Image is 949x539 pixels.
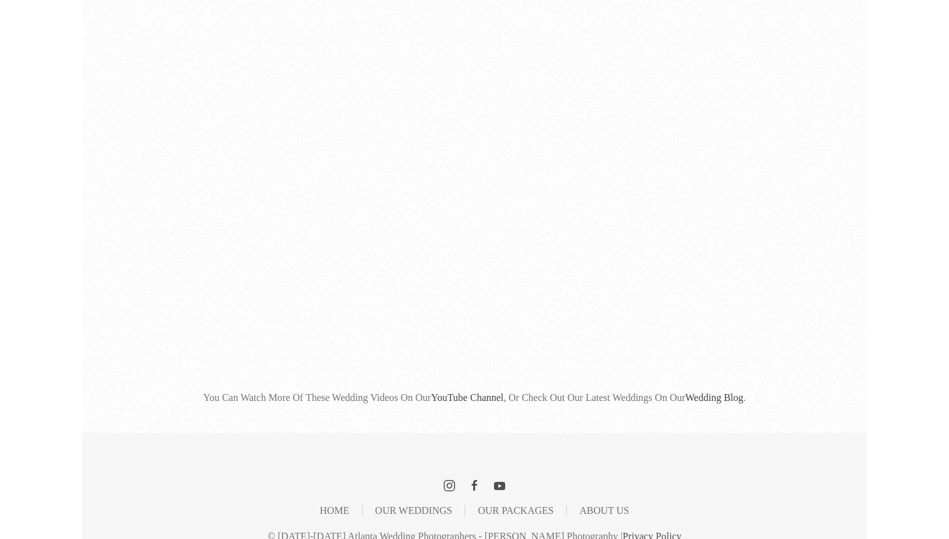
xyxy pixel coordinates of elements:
[685,392,743,403] a: Wedding Blog
[579,510,629,511] a: About Us
[203,392,746,403] span: You can watch more of these wedding videos on our , or check out our latest weddings on our .
[431,392,504,403] a: YouTube Channel
[375,510,453,511] a: Our Weddings
[478,510,554,511] a: Our Packages
[320,510,350,511] a: Home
